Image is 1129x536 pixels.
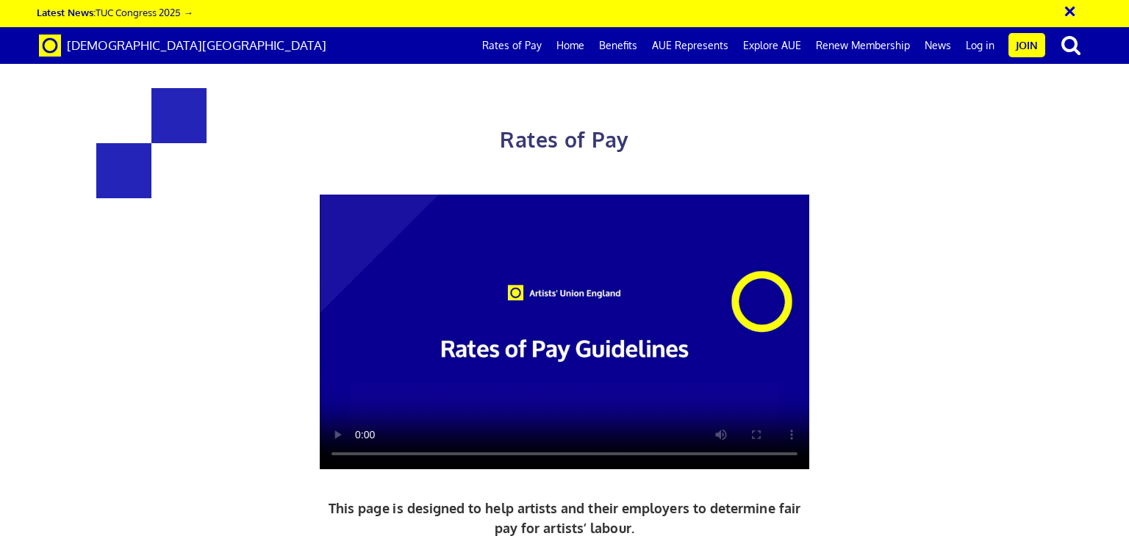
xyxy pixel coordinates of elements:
[645,27,736,64] a: AUE Represents
[67,37,326,53] span: [DEMOGRAPHIC_DATA][GEOGRAPHIC_DATA]
[500,126,628,153] span: Rates of Pay
[958,27,1002,64] a: Log in
[37,6,96,18] strong: Latest News:
[1048,29,1094,60] button: search
[736,27,809,64] a: Explore AUE
[917,27,958,64] a: News
[549,27,592,64] a: Home
[28,27,337,64] a: Brand [DEMOGRAPHIC_DATA][GEOGRAPHIC_DATA]
[1008,33,1045,57] a: Join
[475,27,549,64] a: Rates of Pay
[592,27,645,64] a: Benefits
[37,6,193,18] a: Latest News:TUC Congress 2025 →
[809,27,917,64] a: Renew Membership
